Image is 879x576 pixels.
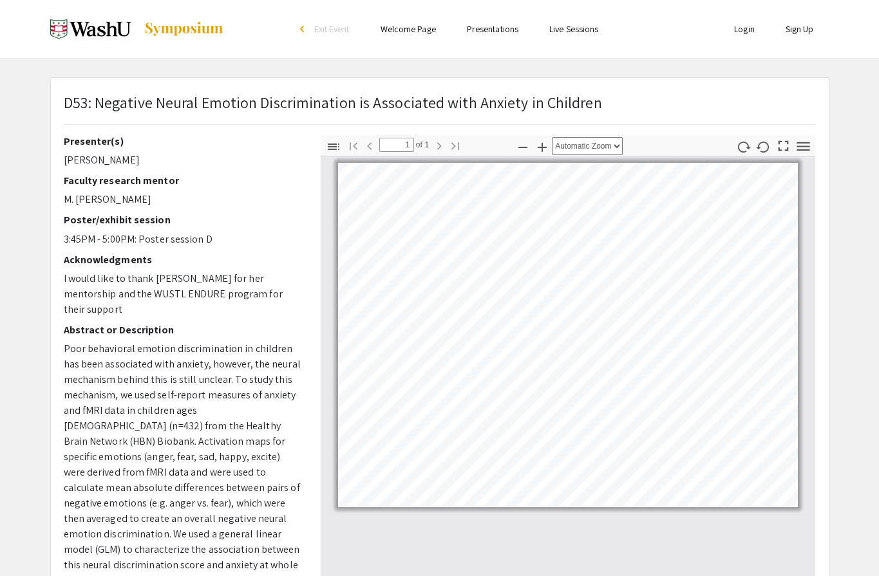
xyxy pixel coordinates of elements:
[64,174,301,187] h2: Faculty research mentor
[732,137,754,156] button: Rotate Clockwise
[444,136,466,154] button: Go to Last Page
[467,23,518,35] a: Presentations
[300,25,308,33] div: arrow_back_ios
[64,91,602,114] p: D53: Negative Neural Emotion Discrimination is Associated with Anxiety in Children
[323,137,345,156] button: Toggle Sidebar
[314,23,350,35] span: Exit Event
[50,13,131,45] img: Spring 2025 Undergraduate Research Symposium
[64,324,301,336] h2: Abstract or Description
[64,214,301,226] h2: Poster/exhibit session
[332,157,804,513] div: Page 1
[772,135,794,154] button: Switch to Presentation Mode
[64,271,301,317] p: I would like to thank [PERSON_NAME] for her mentorship and the WUSTL ENDURE program for their sup...
[64,232,301,247] p: 3:45PM - 5:00PM: Poster session D
[786,23,814,35] a: Sign Up
[359,136,381,154] button: Previous Page
[144,21,224,37] img: Symposium by ForagerOne
[549,23,598,35] a: Live Sessions
[752,137,774,156] button: Rotate Counterclockwise
[64,135,301,147] h2: Presenter(s)
[792,137,814,156] button: Tools
[379,138,414,152] input: Page
[734,23,755,35] a: Login
[428,136,450,154] button: Next Page
[512,137,534,156] button: Zoom Out
[64,153,301,168] p: [PERSON_NAME]
[64,254,301,266] h2: Acknowledgments
[10,518,55,566] iframe: Chat
[50,13,224,45] a: Spring 2025 Undergraduate Research Symposium
[64,192,301,207] p: M. [PERSON_NAME]
[381,23,436,35] a: Welcome Page
[552,137,623,155] select: Zoom
[414,138,430,152] span: of 1
[343,136,364,154] button: Go to First Page
[531,137,553,156] button: Zoom In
